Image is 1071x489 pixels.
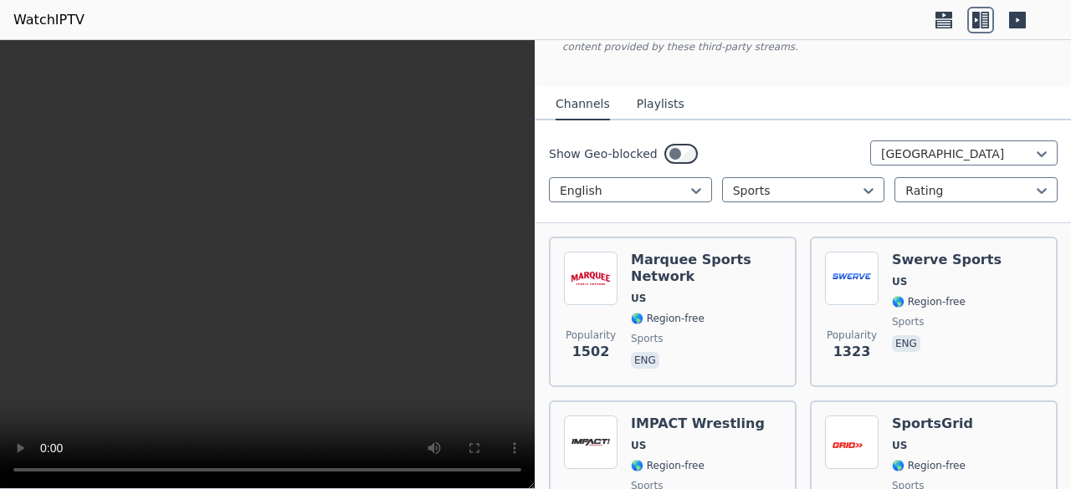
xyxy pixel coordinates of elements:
[892,275,907,288] span: US
[556,89,610,120] button: Channels
[572,342,610,362] span: 1502
[892,252,1002,268] h6: Swerve Sports
[892,439,907,452] span: US
[631,292,646,305] span: US
[631,352,659,369] p: eng
[549,145,658,162] label: Show Geo-blocked
[825,415,879,469] img: SportsGrid
[631,332,663,345] span: sports
[631,252,781,285] h6: Marquee Sports Network
[833,342,871,362] span: 1323
[566,329,616,342] span: Popularity
[13,10,85,30] a: WatchIPTV
[892,335,920,352] p: eng
[825,252,879,305] img: Swerve Sports
[892,315,924,329] span: sports
[892,295,966,308] span: 🌎 Region-free
[637,89,684,120] button: Playlists
[631,459,705,472] span: 🌎 Region-free
[631,415,765,432] h6: IMPACT Wrestling
[827,329,877,342] span: Popularity
[892,459,966,472] span: 🌎 Region-free
[564,415,617,469] img: IMPACT Wrestling
[631,439,646,452] span: US
[631,312,705,325] span: 🌎 Region-free
[564,252,617,305] img: Marquee Sports Network
[892,415,973,432] h6: SportsGrid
